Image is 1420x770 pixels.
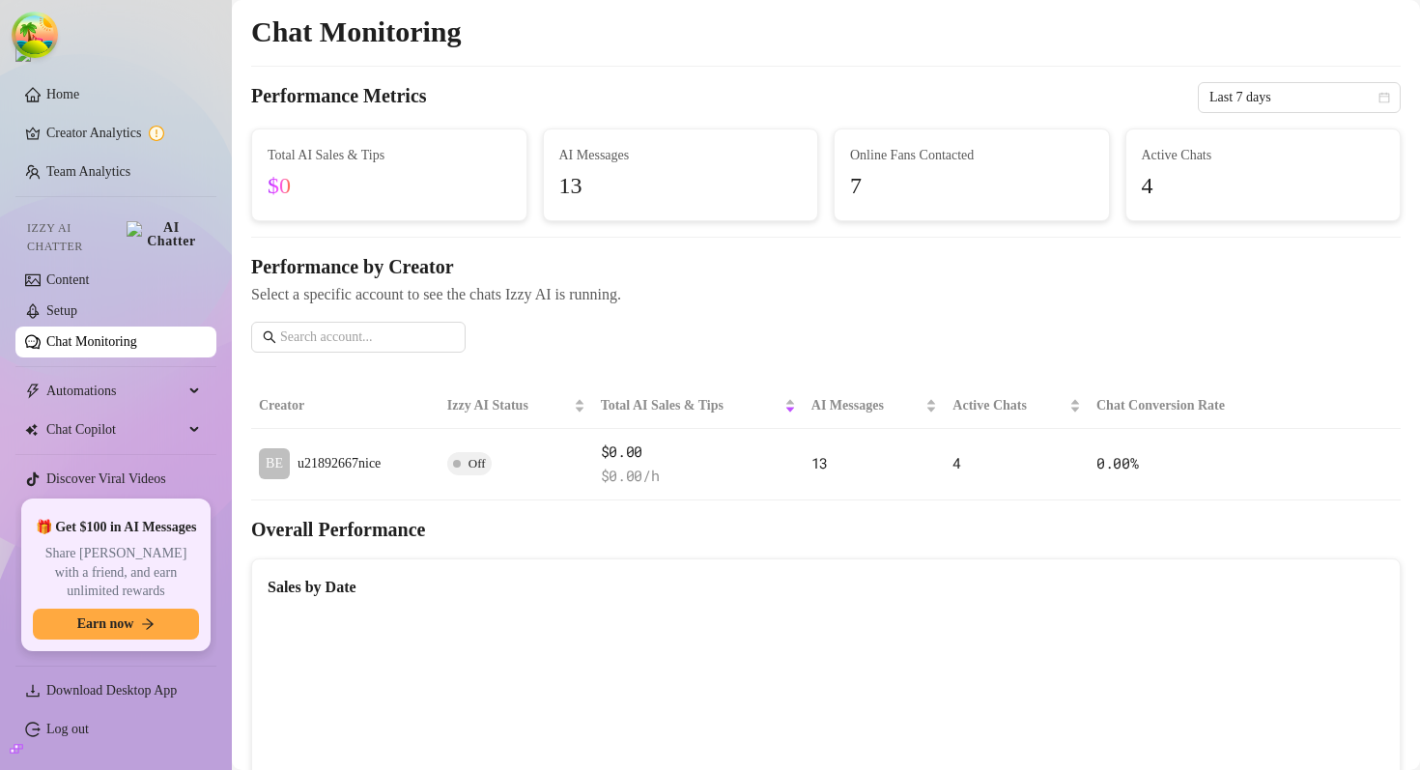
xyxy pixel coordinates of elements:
[559,145,803,166] span: AI Messages
[280,327,454,348] input: Search account...
[1378,92,1390,103] span: calendar
[77,616,134,632] span: Earn now
[46,414,184,445] span: Chat Copilot
[601,465,796,488] span: $ 0.00 /h
[25,423,38,437] img: Chat Copilot
[46,683,177,698] span: Download Desktop App
[127,221,201,248] img: AI Chatter
[46,118,201,149] a: Creator Analytics exclamation-circle
[952,395,1065,416] span: Active Chats
[298,456,381,471] span: u21892667nice
[440,384,593,429] th: Izzy AI Status
[251,253,1401,280] h4: Performance by Creator
[46,334,137,349] a: Chat Monitoring
[25,683,41,699] span: download
[251,516,1401,543] h4: Overall Performance
[811,453,828,472] span: 13
[559,168,803,205] span: 13
[251,282,1401,306] span: Select a specific account to see the chats Izzy AI is running.
[469,456,486,471] span: Off
[36,518,197,537] span: 🎁 Get $100 in AI Messages
[15,15,54,54] button: Open Tanstack query devtools
[46,376,184,407] span: Automations
[33,609,199,640] button: Earn nowarrow-right
[263,330,276,344] span: search
[46,303,77,318] a: Setup
[268,173,291,198] span: $0
[268,575,1384,599] div: Sales by Date
[1089,384,1286,429] th: Chat Conversion Rate
[850,145,1093,166] span: Online Fans Contacted
[268,145,511,166] span: Total AI Sales & Tips
[601,395,781,416] span: Total AI Sales & Tips
[46,722,89,736] a: Log out
[25,384,41,399] span: thunderbolt
[27,219,119,256] span: Izzy AI Chatter
[251,82,427,113] h4: Performance Metrics
[811,395,923,416] span: AI Messages
[1096,453,1139,472] span: 0.00 %
[251,384,440,429] th: Creator
[46,87,79,101] a: Home
[850,168,1093,205] span: 7
[945,384,1089,429] th: Active Chats
[46,164,130,179] a: Team Analytics
[1142,168,1385,205] span: 4
[33,544,199,601] span: Share [PERSON_NAME] with a friend, and earn unlimited rewards
[447,395,570,416] span: Izzy AI Status
[46,272,89,287] a: Content
[1142,145,1385,166] span: Active Chats
[804,384,946,429] th: AI Messages
[251,14,462,50] h2: Chat Monitoring
[141,617,155,631] span: arrow-right
[10,742,23,756] span: build
[266,453,283,474] span: BE
[952,453,961,472] span: 4
[1209,83,1389,112] span: Last 7 days
[593,384,804,429] th: Total AI Sales & Tips
[601,441,796,464] span: $0.00
[46,471,166,486] a: Discover Viral Videos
